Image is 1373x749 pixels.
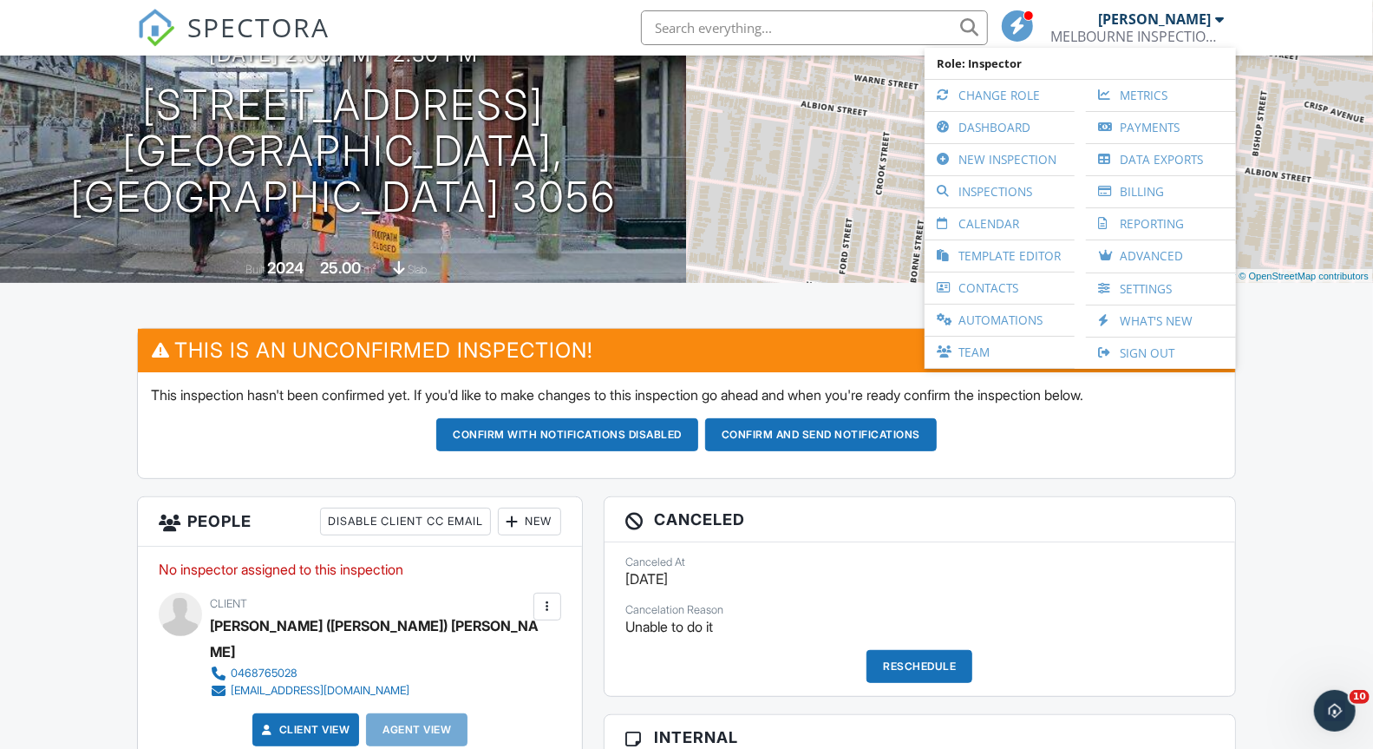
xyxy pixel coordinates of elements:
[933,48,1227,79] span: Role: Inspector
[1095,338,1227,369] a: Sign Out
[137,23,330,60] a: SPECTORA
[137,9,175,47] img: The Best Home Inspection Software - Spectora
[138,329,1234,371] h3: This is an Unconfirmed Inspection!
[210,665,529,682] a: 0468765028
[933,273,1066,304] a: Contacts
[866,650,972,683] div: Reschedule
[1095,144,1227,175] a: Data Exports
[187,9,330,45] span: SPECTORA
[231,684,409,698] div: [EMAIL_ADDRESS][DOMAIN_NAME]
[625,603,1214,617] div: Cancelation Reason
[209,43,478,66] h3: [DATE] 2:00 pm - 2:30 pm
[625,569,1214,588] p: [DATE]
[498,508,561,535] div: New
[1350,690,1370,704] span: 10
[28,82,659,220] h1: [STREET_ADDRESS] [GEOGRAPHIC_DATA], [GEOGRAPHIC_DATA] 3056
[210,597,247,610] span: Client
[363,263,376,276] span: m²
[1314,690,1356,732] iframe: Intercom live chat
[933,240,1066,272] a: Template Editor
[933,176,1066,207] a: Inspections
[1095,306,1227,337] a: What's New
[933,305,1066,336] a: Automations
[641,10,988,45] input: Search everything...
[436,418,698,451] button: Confirm with notifications disabled
[320,508,491,535] div: Disable Client CC Email
[1095,208,1227,240] a: Reporting
[1239,271,1369,281] a: © OpenStreetMap contributors
[210,682,529,700] a: [EMAIL_ADDRESS][DOMAIN_NAME]
[933,80,1066,111] a: Change Role
[267,259,304,277] div: 2024
[138,497,582,547] h3: People
[320,259,361,277] div: 25.00
[1099,10,1212,28] div: [PERSON_NAME]
[1095,176,1227,207] a: Billing
[705,418,937,451] button: Confirm and send notifications
[605,497,1235,542] h3: Canceled
[151,385,1221,404] p: This inspection hasn't been confirmed yet. If you'd like to make changes to this inspection go ah...
[1095,273,1227,305] a: Settings
[625,617,1214,636] p: Unable to do it
[231,667,297,680] div: 0468765028
[933,112,1066,143] a: Dashboard
[245,263,265,276] span: Built
[258,721,350,739] a: Client View
[1051,28,1225,45] div: MELBOURNE INSPECTION SERVICES
[159,560,561,579] p: No inspector assigned to this inspection
[408,263,427,276] span: slab
[933,208,1066,240] a: Calendar
[625,555,1214,569] div: Canceled At
[1095,112,1227,143] a: Payments
[933,144,1066,175] a: New Inspection
[1095,240,1227,273] a: Advanced
[933,337,1066,368] a: Team
[210,613,543,665] div: [PERSON_NAME] ([PERSON_NAME]) [PERSON_NAME]
[1095,80,1227,111] a: Metrics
